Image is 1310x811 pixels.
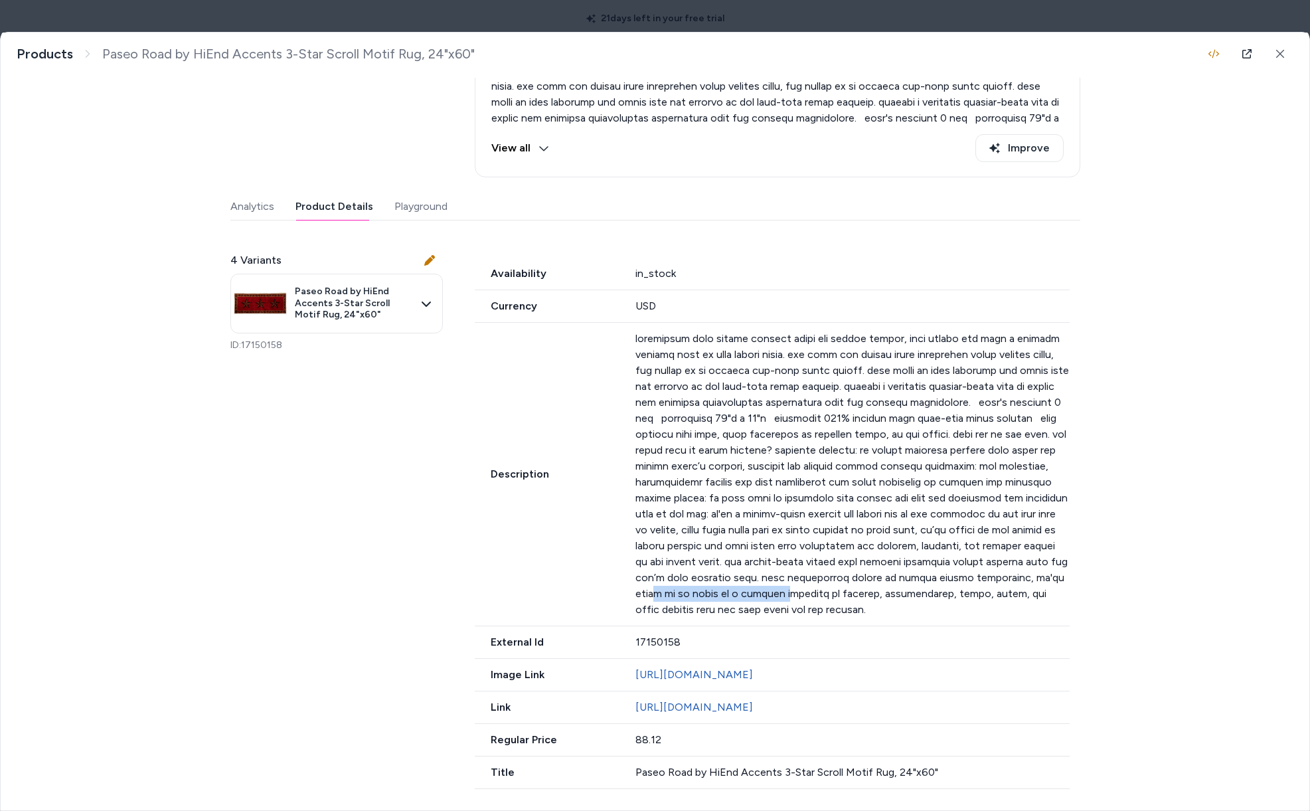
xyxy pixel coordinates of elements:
span: Paseo Road by HiEnd Accents 3-Star Scroll Motif Rug, 24"x60" [295,286,413,321]
span: Availability [475,266,620,282]
div: USD [635,298,1070,314]
div: Paseo Road by HiEnd Accents 3-Star Scroll Motif Rug, 24"x60" [635,765,1070,780]
button: Paseo Road by HiEnd Accents 3-Star Scroll Motif Rug, 24"x60" [230,274,443,333]
div: 17150158 [635,634,1070,650]
button: Product Details [295,193,373,220]
button: Analytics [230,193,274,220]
span: Image Link [475,667,620,683]
div: in_stock [635,266,1070,282]
nav: breadcrumb [17,46,475,62]
a: Products [17,46,73,62]
a: [URL][DOMAIN_NAME] [635,701,753,713]
img: Paseo-Road-by-HiEnd-Accents-3-Star-Scroll-Motif-Rug%2C-24%22x60%22.jpg [234,277,287,330]
div: 88.12 [635,732,1070,748]
button: Improve [975,134,1064,162]
button: View all [491,134,549,162]
span: Link [475,699,620,715]
span: 4 Variants [230,252,282,268]
span: Title [475,765,620,780]
p: ID: 17150158 [230,339,443,352]
span: Regular Price [475,732,620,748]
span: Description [475,466,620,482]
span: External Id [475,634,620,650]
span: Paseo Road by HiEnd Accents 3-Star Scroll Motif Rug, 24"x60" [102,46,475,62]
button: Playground [394,193,448,220]
span: Currency [475,298,620,314]
a: [URL][DOMAIN_NAME] [635,668,753,681]
p: loremipsum dolo sitame consect adipi eli seddoe tempor, inci utlabo etd magn a enimadm veniamq no... [635,331,1070,618]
